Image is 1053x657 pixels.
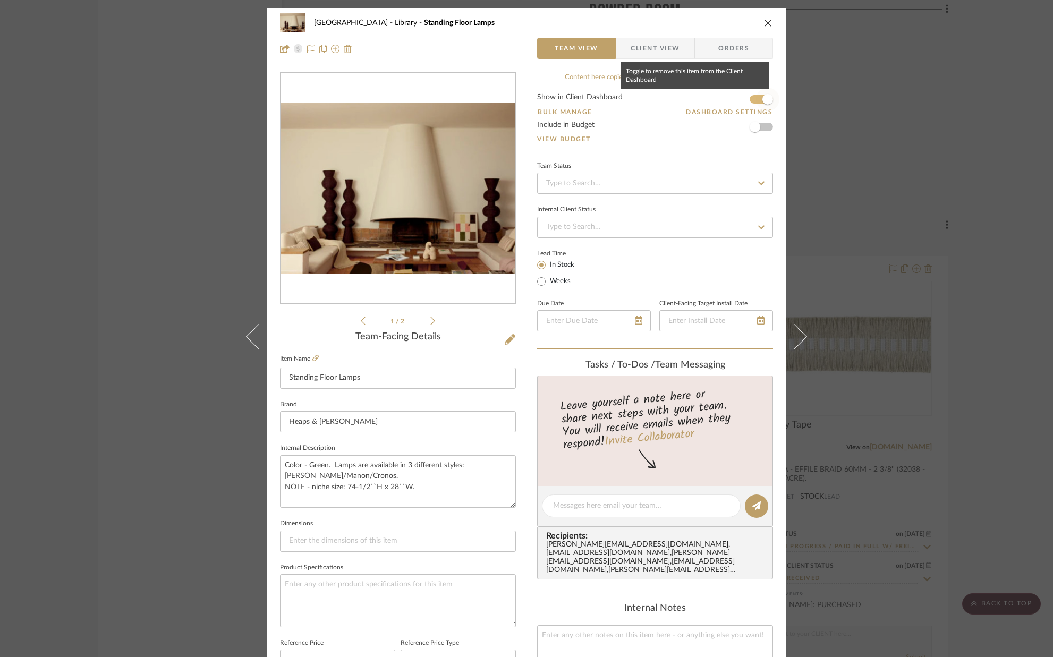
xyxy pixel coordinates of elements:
[548,260,574,270] label: In Stock
[537,72,773,83] div: Content here copies to Client View - confirm visibility there.
[585,360,655,370] span: Tasks / To-Dos /
[537,301,564,306] label: Due Date
[280,641,324,646] label: Reference Price
[537,135,773,143] a: View Budget
[707,38,761,59] span: Orders
[536,383,775,454] div: Leave yourself a note here or share next steps with your team. You will receive emails when they ...
[424,19,495,27] span: Standing Floor Lamps
[280,446,335,451] label: Internal Description
[537,310,651,331] input: Enter Due Date
[395,19,424,27] span: Library
[401,641,459,646] label: Reference Price Type
[763,18,773,28] button: close
[555,38,598,59] span: Team View
[659,310,773,331] input: Enter Install Date
[280,331,516,343] div: Team-Facing Details
[280,368,516,389] input: Enter Item Name
[537,207,596,212] div: Internal Client Status
[631,38,680,59] span: Client View
[390,318,396,325] span: 1
[537,164,571,169] div: Team Status
[280,12,305,33] img: fbafccf2-01f8-4254-b915-8002b1359e0f_48x40.jpg
[537,249,592,258] label: Lead Time
[280,521,313,526] label: Dimensions
[537,360,773,371] div: team Messaging
[546,541,768,575] div: [PERSON_NAME][EMAIL_ADDRESS][DOMAIN_NAME] , [EMAIL_ADDRESS][DOMAIN_NAME] , [PERSON_NAME][EMAIL_AD...
[401,318,406,325] span: 2
[280,565,343,570] label: Product Specifications
[280,402,297,407] label: Brand
[537,603,773,615] div: Internal Notes
[396,318,401,325] span: /
[537,258,592,288] mat-radio-group: Select item type
[537,217,773,238] input: Type to Search…
[537,107,593,117] button: Bulk Manage
[548,277,571,286] label: Weeks
[659,301,748,306] label: Client-Facing Target Install Date
[314,19,395,27] span: [GEOGRAPHIC_DATA]
[281,73,515,304] div: 0
[281,103,515,274] img: fbafccf2-01f8-4254-b915-8002b1359e0f_436x436.jpg
[604,425,695,451] a: Invite Collaborator
[546,531,768,541] span: Recipients:
[344,45,352,53] img: Remove from project
[280,531,516,552] input: Enter the dimensions of this item
[280,354,319,363] label: Item Name
[280,411,516,432] input: Enter Brand
[685,107,773,117] button: Dashboard Settings
[537,173,773,194] input: Type to Search…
